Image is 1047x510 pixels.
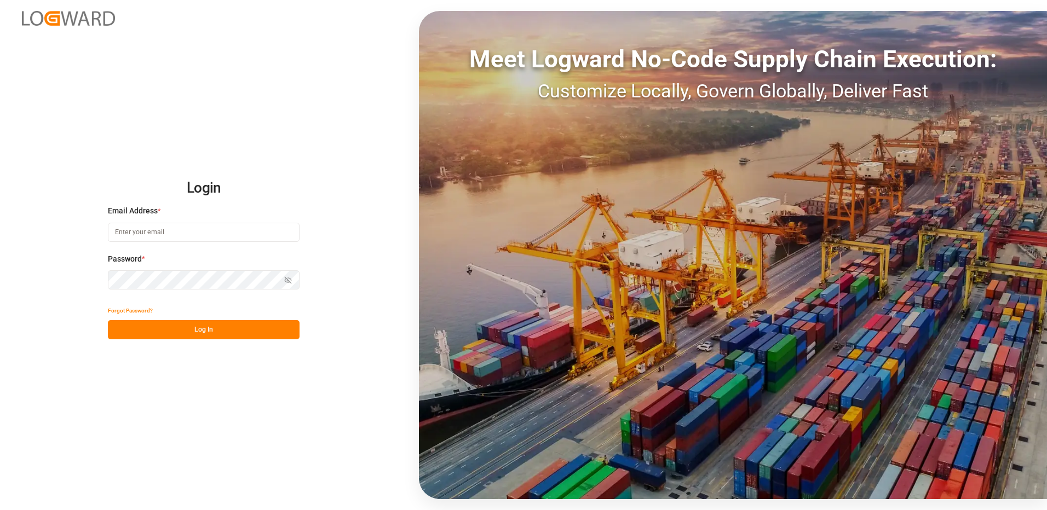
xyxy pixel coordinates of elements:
[108,320,300,339] button: Log In
[22,11,115,26] img: Logward_new_orange.png
[108,253,142,265] span: Password
[108,171,300,206] h2: Login
[108,205,158,217] span: Email Address
[419,77,1047,105] div: Customize Locally, Govern Globally, Deliver Fast
[108,223,300,242] input: Enter your email
[419,41,1047,77] div: Meet Logward No-Code Supply Chain Execution:
[108,301,153,320] button: Forgot Password?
